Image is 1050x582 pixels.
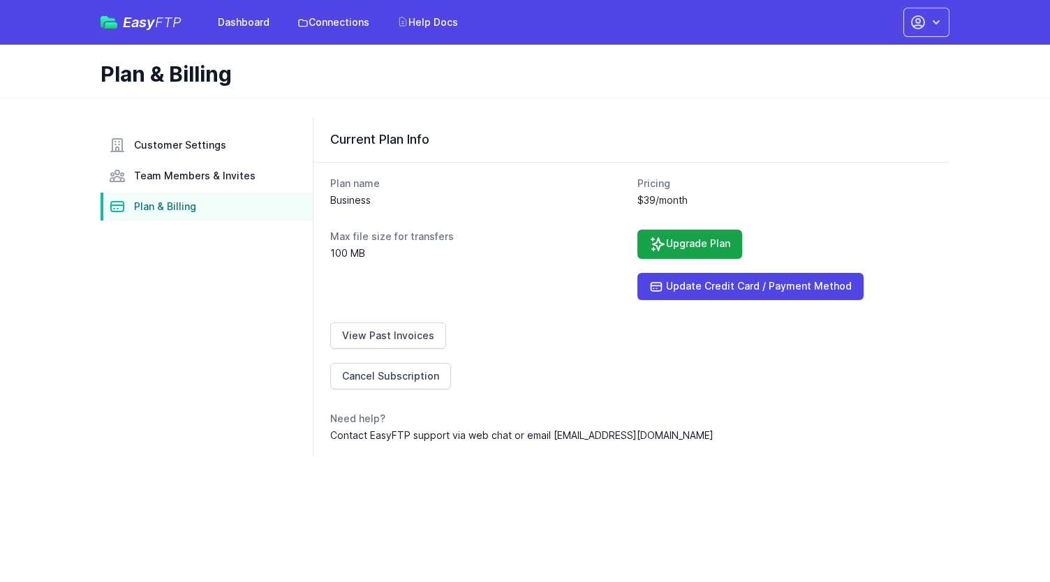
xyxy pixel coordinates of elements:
[101,16,117,29] img: easyftp_logo.png
[101,131,313,159] a: Customer Settings
[637,193,933,207] dd: $39/month
[637,177,933,191] dt: Pricing
[134,200,196,214] span: Plan & Billing
[134,138,226,152] span: Customer Settings
[134,169,256,183] span: Team Members & Invites
[330,177,626,191] dt: Plan name
[330,363,451,389] a: Cancel Subscription
[101,15,182,29] a: EasyFTP
[330,230,626,244] dt: Max file size for transfers
[330,193,626,207] dd: Business
[123,15,182,29] span: Easy
[101,61,938,87] h1: Plan & Billing
[637,230,742,259] a: Upgrade Plan
[330,322,446,349] a: View Past Invoices
[101,193,313,221] a: Plan & Billing
[209,10,278,35] a: Dashboard
[289,10,378,35] a: Connections
[101,162,313,190] a: Team Members & Invites
[330,412,933,426] dt: Need help?
[330,428,933,442] dd: Contact EasyFTP support via web chat or email [EMAIL_ADDRESS][DOMAIN_NAME]
[389,10,466,35] a: Help Docs
[330,131,933,148] h3: Current Plan Info
[637,273,864,300] a: Update Credit Card / Payment Method
[155,14,182,31] span: FTP
[330,246,626,260] dd: 100 MB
